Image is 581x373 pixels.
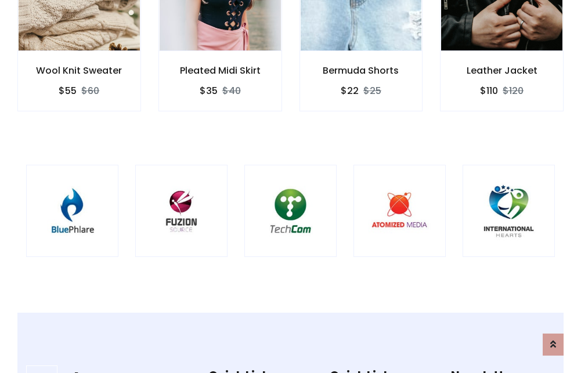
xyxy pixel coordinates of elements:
[441,65,563,76] h6: Leather Jacket
[59,85,77,96] h6: $55
[200,85,218,96] h6: $35
[81,84,99,97] del: $60
[18,65,140,76] h6: Wool Knit Sweater
[159,65,282,76] h6: Pleated Midi Skirt
[363,84,381,97] del: $25
[222,84,241,97] del: $40
[341,85,359,96] h6: $22
[480,85,498,96] h6: $110
[503,84,524,97] del: $120
[300,65,423,76] h6: Bermuda Shorts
